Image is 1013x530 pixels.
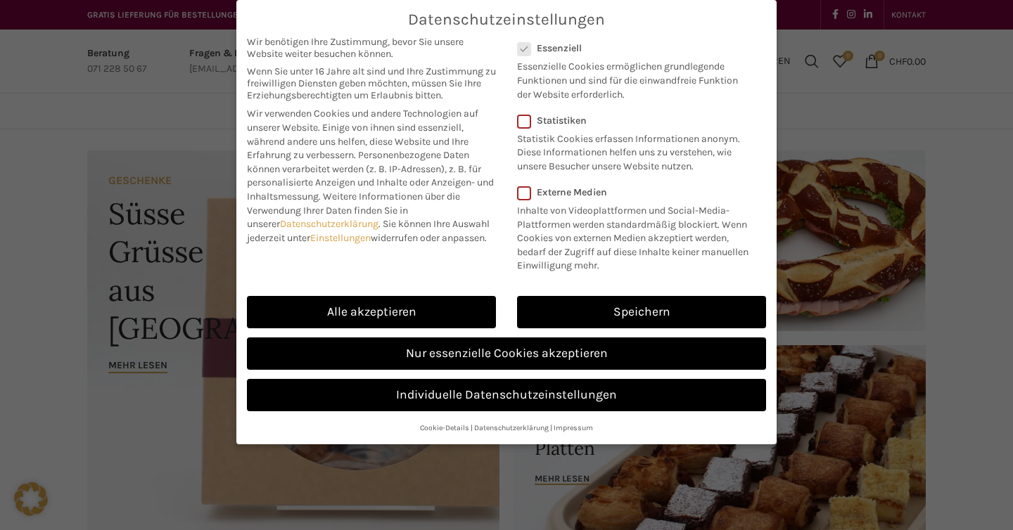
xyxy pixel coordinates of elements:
[247,337,766,370] a: Nur essenzielle Cookies akzeptieren
[247,65,496,101] span: Wenn Sie unter 16 Jahre alt sind und Ihre Zustimmung zu freiwilligen Diensten geben möchten, müss...
[420,423,469,432] a: Cookie-Details
[247,296,496,328] a: Alle akzeptieren
[517,296,766,328] a: Speichern
[408,11,605,29] span: Datenschutzeinstellungen
[247,190,460,230] span: Weitere Informationen über die Verwendung Ihrer Daten finden Sie in unserer .
[247,379,766,411] a: Individuelle Datenschutzeinstellungen
[517,127,748,174] p: Statistik Cookies erfassen Informationen anonym. Diese Informationen helfen uns zu verstehen, wie...
[517,42,748,54] label: Essenziell
[247,218,490,244] span: Sie können Ihre Auswahl jederzeit unter widerrufen oder anpassen.
[554,423,593,432] a: Impressum
[247,149,494,202] span: Personenbezogene Daten können verarbeitet werden (z. B. IP-Adressen), z. B. für personalisierte A...
[310,232,371,244] a: Einstellungen
[517,186,757,198] label: Externe Medien
[280,218,378,230] a: Datenschutzerklärung
[247,108,478,161] span: Wir verwenden Cookies und andere Technologien auf unserer Website. Einige von ihnen sind essenzie...
[247,36,496,60] span: Wir benötigen Ihre Zustimmung, bevor Sie unsere Website weiter besuchen können.
[517,115,748,127] label: Statistiken
[474,423,549,432] a: Datenschutzerklärung
[517,54,748,101] p: Essenzielle Cookies ermöglichen grundlegende Funktionen und sind für die einwandfreie Funktion de...
[517,198,757,273] p: Inhalte von Videoplattformen und Social-Media-Plattformen werden standardmäßig blockiert. Wenn Co...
